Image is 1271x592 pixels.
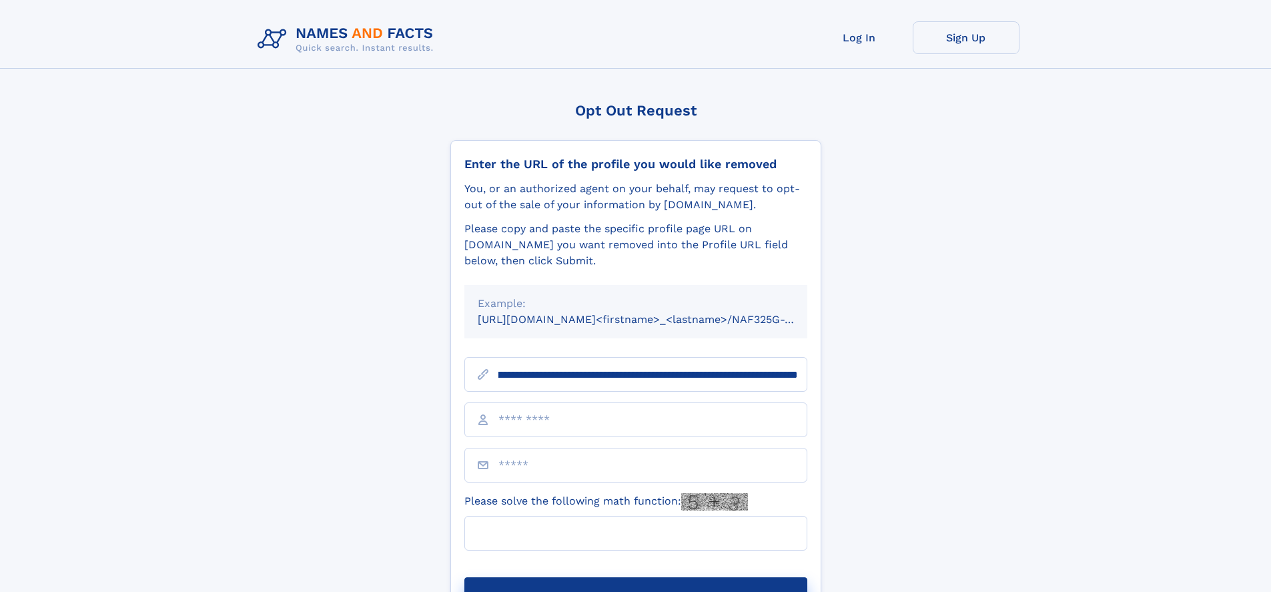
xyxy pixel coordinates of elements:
[478,313,833,326] small: [URL][DOMAIN_NAME]<firstname>_<lastname>/NAF325G-xxxxxxxx
[464,181,807,213] div: You, or an authorized agent on your behalf, may request to opt-out of the sale of your informatio...
[478,296,794,312] div: Example:
[450,102,821,119] div: Opt Out Request
[464,221,807,269] div: Please copy and paste the specific profile page URL on [DOMAIN_NAME] you want removed into the Pr...
[913,21,1019,54] a: Sign Up
[252,21,444,57] img: Logo Names and Facts
[464,157,807,172] div: Enter the URL of the profile you would like removed
[806,21,913,54] a: Log In
[464,493,748,511] label: Please solve the following math function:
